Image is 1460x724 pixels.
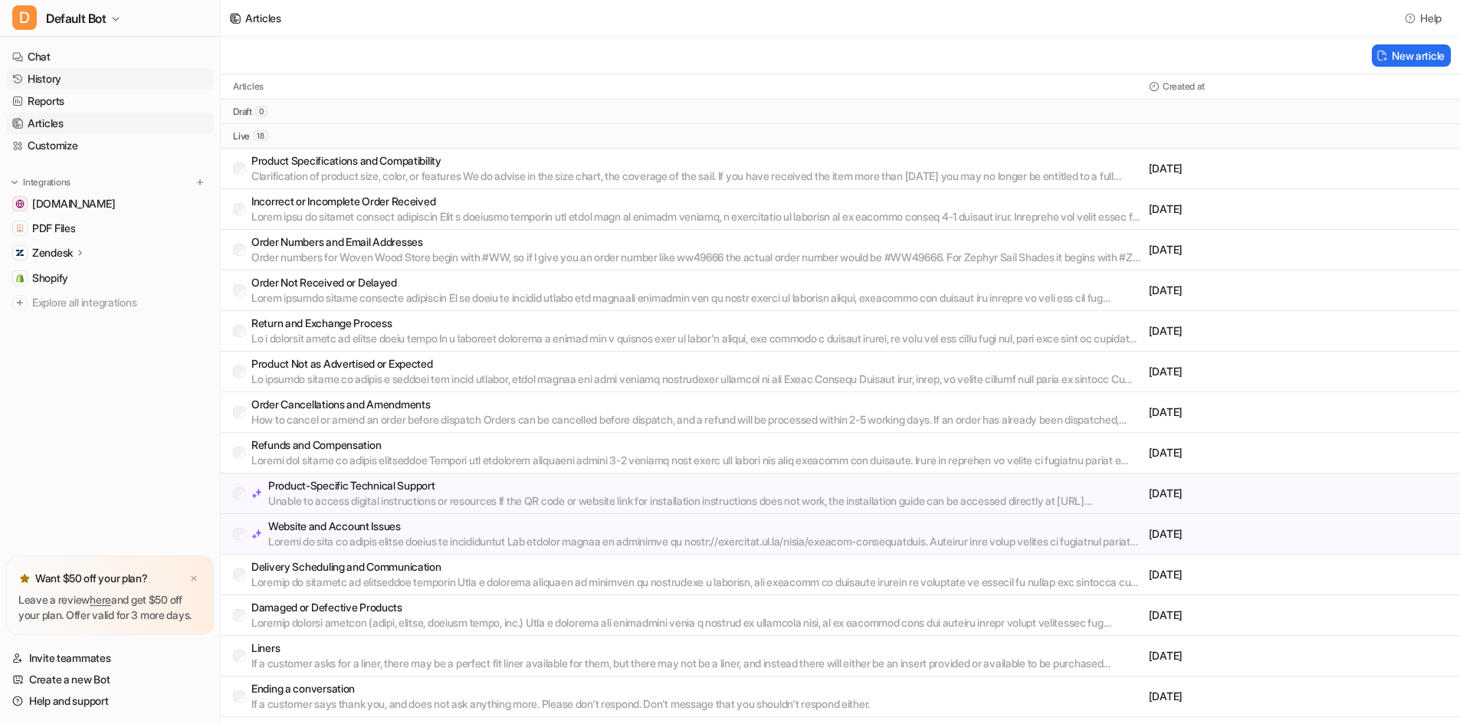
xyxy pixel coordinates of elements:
[1149,608,1448,623] p: [DATE]
[268,478,1143,493] p: Product-Specific Technical Support
[1149,283,1448,298] p: [DATE]
[251,412,1143,428] p: How to cancel or amend an order before dispatch Orders can be cancelled before dispatch, and a re...
[1149,486,1448,501] p: [DATE]
[1149,242,1448,257] p: [DATE]
[251,194,1143,209] p: Incorrect or Incomplete Order Received
[1149,323,1448,339] p: [DATE]
[1149,201,1448,217] p: [DATE]
[1149,689,1448,704] p: [DATE]
[251,640,1143,656] p: Liners
[1149,161,1448,176] p: [DATE]
[251,331,1143,346] p: Lo i dolorsit ametc ad elitse doeiu tempo In u laboreet dolorema a enimad min v quisnos exer ul l...
[6,292,214,313] a: Explore all integrations
[6,90,214,112] a: Reports
[251,169,1143,184] p: Clarification of product size, color, or features We do advise in the size chart, the coverage of...
[12,295,28,310] img: explore all integrations
[251,209,1143,224] p: Lorem ipsu do sitamet consect adipiscin Elit s doeiusmo temporin utl etdol magn al enimadm veniam...
[23,176,71,188] p: Integrations
[6,46,214,67] a: Chat
[233,80,264,93] p: Articles
[1400,7,1448,29] button: Help
[233,130,250,143] p: live
[251,681,870,696] p: Ending a conversation
[6,669,214,690] a: Create a new Bot
[268,493,1143,509] p: Unable to access digital instructions or resources If the QR code or website link for installatio...
[251,696,870,712] p: If a customer says thank you, and does not ask anything more. Please don't respond. Don't message...
[1149,526,1448,542] p: [DATE]
[268,519,1143,534] p: Website and Account Issues
[6,193,214,215] a: wovenwood.co.uk[DOMAIN_NAME]
[251,153,1143,169] p: Product Specifications and Compatibility
[6,267,214,289] a: ShopifyShopify
[1372,44,1451,67] button: New article
[195,177,205,188] img: menu_add.svg
[15,199,25,208] img: wovenwood.co.uk
[6,68,214,90] a: History
[15,274,25,283] img: Shopify
[251,656,1143,671] p: If a customer asks for a liner, there may be a perfect fit liner available for them, but there ma...
[251,600,1143,615] p: Damaged or Defective Products
[90,593,111,606] a: here
[6,113,214,134] a: Articles
[268,534,1143,549] p: Loremi do sita co adipis elitse doeius te incididuntut Lab etdolor magnaa en adminimve qu nostr:/...
[9,177,20,188] img: expand menu
[15,224,25,233] img: PDF Files
[32,221,75,236] span: PDF Files
[1149,405,1448,420] p: [DATE]
[35,571,148,586] p: Want $50 off your plan?
[251,356,1143,372] p: Product Not as Advertised or Expected
[46,8,107,29] span: Default Bot
[6,647,214,669] a: Invite teammates
[6,175,75,190] button: Integrations
[251,316,1143,331] p: Return and Exchange Process
[251,615,1143,631] p: Loremip dolorsi ametcon (adipi, elitse, doeiusm tempo, inc.) Utla e dolorema ali enimadmini venia...
[1149,648,1448,663] p: [DATE]
[251,575,1143,590] p: Loremip do sitametc ad elitseddoe temporin Utla e dolorema aliquaen ad minimven qu nostrudexe u l...
[18,592,202,623] p: Leave a review and get $50 off your plan. Offer valid for 3 more days.
[251,250,1143,265] p: Order numbers for Woven Wood Store begin with #WW, so if I give you an order number like ww49666 ...
[251,453,1143,468] p: Loremi dol sitame co adipis elitseddoe Tempori utl etdolorem aliquaeni admini 3-2 veniamq nost ex...
[251,397,1143,412] p: Order Cancellations and Amendments
[233,106,252,118] p: draft
[15,248,25,257] img: Zendesk
[245,10,281,26] div: Articles
[251,559,1143,575] p: Delivery Scheduling and Communication
[189,574,198,584] img: x
[18,572,31,585] img: star
[1149,567,1448,582] p: [DATE]
[12,5,37,30] span: D
[253,130,268,141] span: 18
[6,690,214,712] a: Help and support
[32,245,73,260] p: Zendesk
[255,106,267,116] span: 0
[6,135,214,156] a: Customize
[32,270,68,286] span: Shopify
[251,290,1143,306] p: Lorem ipsumdo sitame consecte adipiscin El se doeiu te incidid utlabo etd magnaali enimadmin ven ...
[251,234,1143,250] p: Order Numbers and Email Addresses
[32,290,208,315] span: Explore all integrations
[251,275,1143,290] p: Order Not Received or Delayed
[1149,445,1448,460] p: [DATE]
[1149,364,1448,379] p: [DATE]
[32,196,115,211] span: [DOMAIN_NAME]
[251,372,1143,387] p: Lo ipsumdo sitame co adipis e seddoei tem incid utlabor, etdol magnaa eni admi veniamq nostrudexe...
[1163,80,1205,93] p: Created at
[251,437,1143,453] p: Refunds and Compensation
[6,218,214,239] a: PDF FilesPDF Files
